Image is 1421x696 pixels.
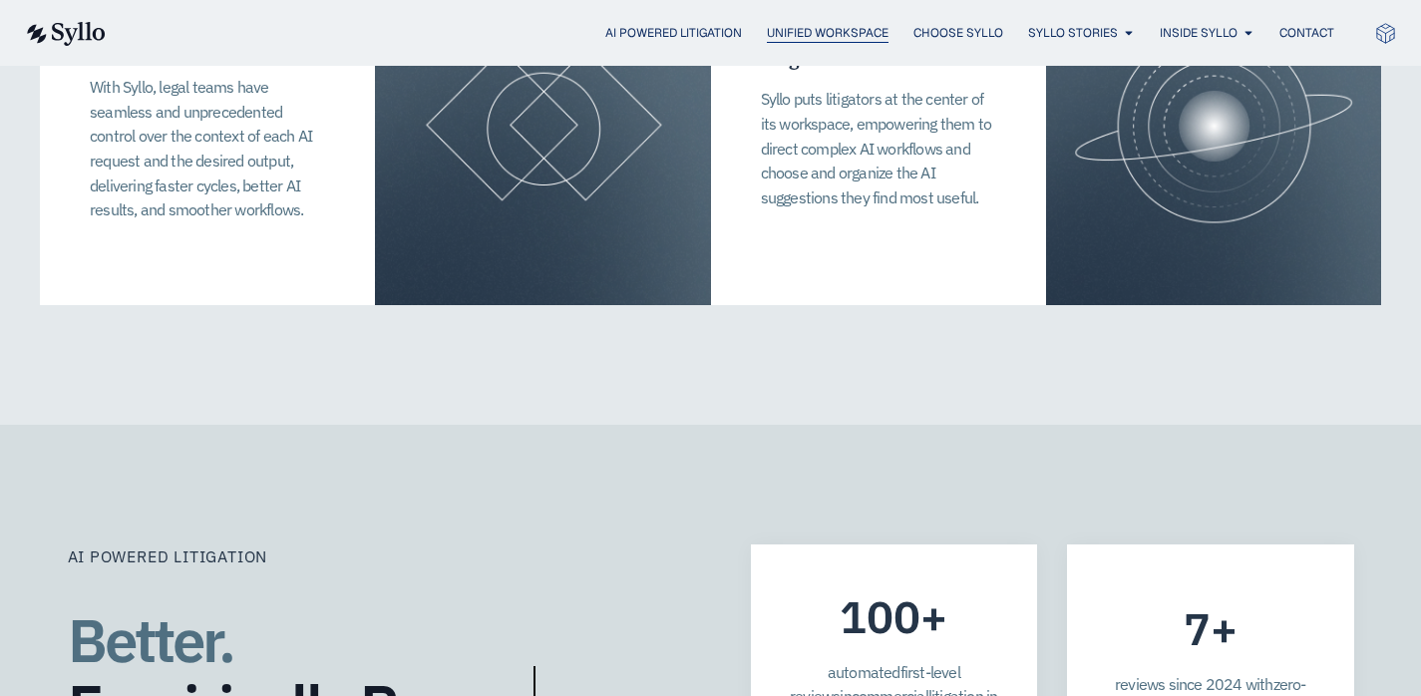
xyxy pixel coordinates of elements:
[24,22,106,46] img: syllo
[828,662,836,682] span: a
[1279,24,1334,42] a: Contact
[913,24,1003,42] a: Choose Syllo
[1184,616,1211,640] span: 7
[836,662,900,682] span: utomated
[68,600,233,679] span: Better.
[1211,616,1238,640] span: +
[840,604,920,628] span: 100
[1160,24,1238,42] a: Inside Syllo
[920,604,947,628] span: +
[605,24,742,42] a: AI Powered Litigation
[1115,674,1224,694] span: reviews since 20
[761,87,996,209] p: Syllo puts litigators at the center of its workspace, empowering them to direct complex AI workfl...
[1224,674,1233,694] span: 2
[68,544,268,568] p: AI Powered Litigation
[767,24,888,42] a: Unified Workspace
[1028,24,1118,42] a: Syllo Stories
[146,24,1334,43] div: Menu Toggle
[146,24,1334,43] nav: Menu
[761,45,963,70] span: Litigators at the Controls
[1233,674,1272,694] span: 4 with
[90,75,325,222] p: With Syllo, legal teams have seamless and unprecedented control over the context of each AI reque...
